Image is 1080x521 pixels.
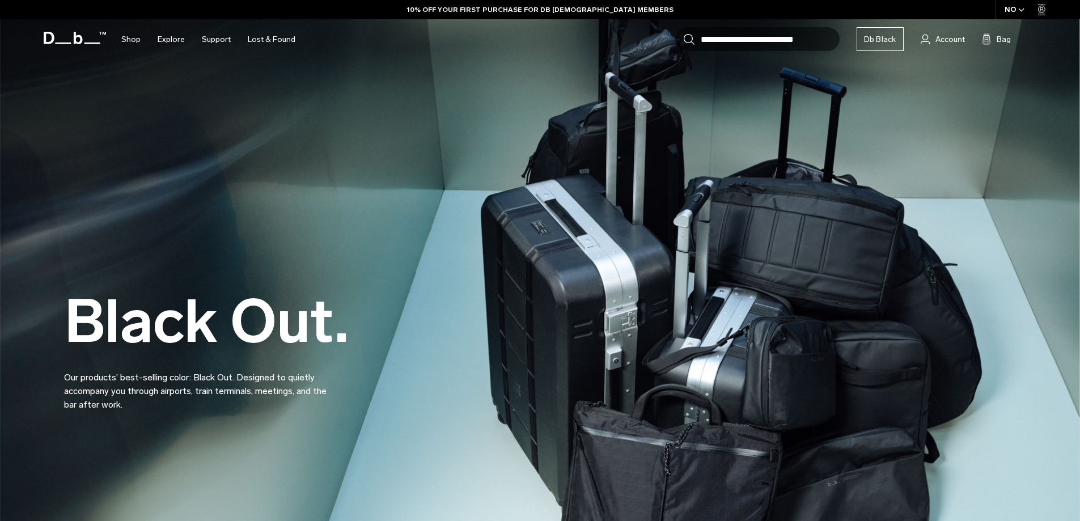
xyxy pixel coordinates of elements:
[857,27,904,51] a: Db Black
[982,32,1011,46] button: Bag
[113,19,304,60] nav: Main Navigation
[121,19,141,60] a: Shop
[64,292,349,351] h2: Black Out.
[407,5,674,15] a: 10% OFF YOUR FIRST PURCHASE FOR DB [DEMOGRAPHIC_DATA] MEMBERS
[202,19,231,60] a: Support
[921,32,965,46] a: Account
[248,19,295,60] a: Lost & Found
[158,19,185,60] a: Explore
[997,33,1011,45] span: Bag
[935,33,965,45] span: Account
[64,357,336,412] p: Our products’ best-selling color: Black Out. Designed to quietly accompany you through airports, ...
